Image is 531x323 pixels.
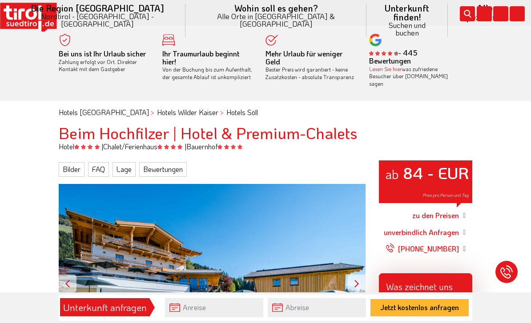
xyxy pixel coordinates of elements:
button: Jetzt kostenlos anfragen [370,299,469,316]
a: Lesen Sie hier [369,65,402,72]
a: FAQ [88,162,109,176]
strong: 84 - EUR [403,162,469,183]
a: zu den Preisen [412,205,459,227]
div: was zufriedene Besucher über [DOMAIN_NAME] sagen [369,65,459,88]
i: Karte öffnen [477,6,492,21]
a: unverbindlich Anfragen [384,227,459,238]
div: Bester Preis wird garantiert - keine Zusatzkosten - absolute Transparenz [265,50,356,81]
span: Preis pro Person und Tag [422,192,469,198]
a: Lage [113,162,136,176]
small: Alle Orte in [GEOGRAPHIC_DATA] & [GEOGRAPHIC_DATA] [196,12,356,28]
i: Fotogalerie [493,6,508,21]
span: | [185,142,186,151]
a: Bewertungen [139,162,187,176]
div: Was zeichnet uns aus? [379,273,472,309]
i: Kontakt [510,6,525,21]
div: Von der Buchung bis zum Aufenthalt, der gesamte Ablauf ist unkompliziert [162,50,253,81]
b: Bei uns ist Ihr Urlaub sicher [59,49,146,58]
small: ab [385,166,399,182]
span: | [101,142,103,151]
b: Ihr Traumurlaub beginnt hier! [162,49,239,66]
small: Suchen und buchen [377,21,437,36]
input: Abreise [268,298,366,317]
b: Mehr Urlaub für weniger Geld [265,49,342,66]
a: Hotels [GEOGRAPHIC_DATA] [59,108,149,117]
b: - 445 Bewertungen [369,48,418,65]
input: Anreise [165,298,263,317]
small: Nordtirol - [GEOGRAPHIC_DATA] - [GEOGRAPHIC_DATA] [20,12,175,28]
div: Hotel Chalet/Ferienhaus Bauernhof [52,142,479,152]
a: Hotels Söll [226,108,258,117]
a: Hotels Wilder Kaiser [157,108,218,117]
div: Zahlung erfolgt vor Ort. Direkter Kontakt mit dem Gastgeber [59,50,149,73]
h1: Beim Hochfilzer | Hotel & Premium-Chalets [59,124,472,142]
div: Unterkunft anfragen [63,300,147,315]
a: Bilder [59,162,84,176]
a: [PHONE_NUMBER] [386,238,459,260]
